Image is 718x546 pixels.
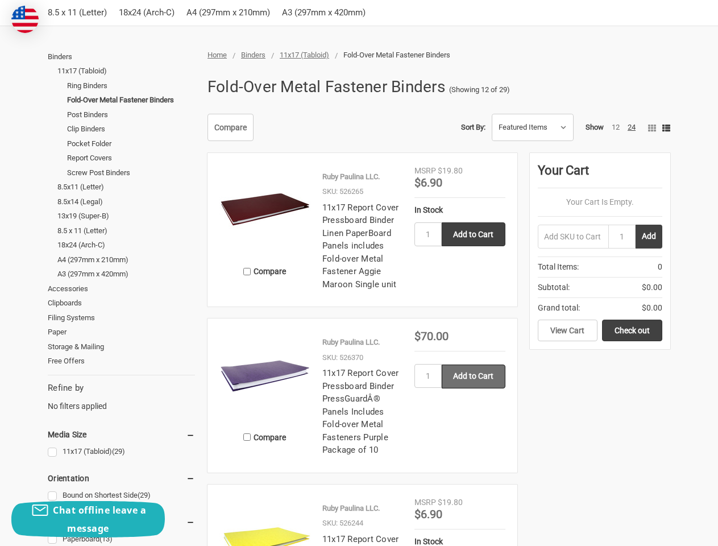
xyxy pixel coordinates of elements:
span: $6.90 [414,507,442,521]
a: View Cart [538,320,598,341]
span: Subtotal: [538,282,570,293]
span: (29) [138,491,151,499]
a: Clipboards [48,296,195,311]
span: $19.80 [438,166,463,175]
a: Pocket Folder [67,136,195,151]
span: Chat offline leave a message [53,504,146,535]
span: $0.00 [642,282,662,293]
a: Filing Systems [48,311,195,325]
h5: Refine by [48,382,195,395]
a: Bound on Shortest Side [48,488,195,503]
a: Post Binders [67,107,195,122]
label: Compare [219,262,310,281]
a: Free Offers [48,354,195,369]
input: Compare [243,433,251,441]
a: Accessories [48,282,195,296]
img: duty and tax information for United States [11,6,39,33]
a: 12 [612,123,620,131]
p: Ruby Paulina LLC. [322,171,380,183]
label: Sort By: [461,119,485,136]
p: Your Cart Is Empty. [538,196,662,208]
div: MSRP [414,497,436,508]
a: Report Covers [67,151,195,166]
button: Add [636,225,662,249]
p: SKU: 526265 [322,186,363,197]
span: $0.00 [642,302,662,314]
img: 11x17 Report Cover Pressboard Binder PressGuardÂ® Panels Includes Fold-over Metal Fasteners Purpl... [219,330,310,421]
span: 0 [658,261,662,273]
a: 11x17 (Tabloid) [280,51,329,59]
a: 8.5x11 (Letter) [57,180,195,195]
input: Add SKU to Cart [538,225,609,249]
label: Compare [219,428,310,446]
a: Binders [48,49,195,64]
div: Your Cart [538,161,662,188]
h5: Media Size [48,428,195,441]
input: Compare [243,268,251,275]
span: (13) [99,535,113,543]
a: 11x17 (Tabloid) [48,444,195,460]
span: $6.90 [414,176,442,189]
a: Ring Binders [67,78,195,93]
span: $19.80 [438,498,463,507]
a: Screw Post Binders [67,166,195,180]
a: Home [207,51,227,59]
p: SKU: 526244 [322,518,363,529]
p: Ruby Paulina LLC. [322,503,380,514]
a: Compare [207,114,254,141]
a: 13x19 (Super-B) [57,209,195,224]
div: No filters applied [48,382,195,412]
div: MSRP [414,165,436,177]
h1: Fold-Over Metal Fastener Binders [207,72,445,102]
img: 11x17 Report Cover Pressboard Binder Linen PaperBoard Panels includes Fold-over Metal Fastener Ag... [219,165,310,256]
a: 24 [628,123,636,131]
a: Fold-Over Metal Fastener Binders [67,93,195,107]
a: Clip Binders [67,122,195,136]
input: Add to Cart [442,365,505,388]
a: 11x17 Report Cover Pressboard Binder Linen PaperBoard Panels includes Fold-over Metal Fastener Ag... [322,202,399,289]
span: (Showing 12 of 29) [449,84,510,96]
a: 8.5x14 (Legal) [57,195,195,209]
input: Add to Cart [442,222,505,246]
span: (29) [112,447,125,456]
a: Binders [241,51,265,59]
a: 11x17 Report Cover Pressboard Binder PressGuardÂ® Panels Includes Fold-over Metal Fasteners Purpl... [322,368,399,455]
span: Total Items: [538,261,579,273]
a: Paper [48,325,195,340]
a: A4 (297mm x 210mm) [57,253,195,267]
p: SKU: 526370 [322,352,363,363]
a: 18x24 (Arch-C) [57,238,195,253]
a: Storage & Mailing [48,340,195,354]
p: Ruby Paulina LLC. [322,337,380,348]
span: $70.00 [414,329,449,343]
a: A3 (297mm x 420mm) [57,267,195,282]
span: Grand total: [538,302,580,314]
span: Fold-Over Metal Fastener Binders [343,51,450,59]
a: Check out [602,320,662,341]
div: In Stock [414,204,505,216]
a: 11x17 (Tabloid) [57,64,195,78]
button: Chat offline leave a message [11,501,165,537]
span: Show [586,123,604,131]
h5: Orientation [48,471,195,485]
a: 8.5 x 11 (Letter) [57,224,195,238]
